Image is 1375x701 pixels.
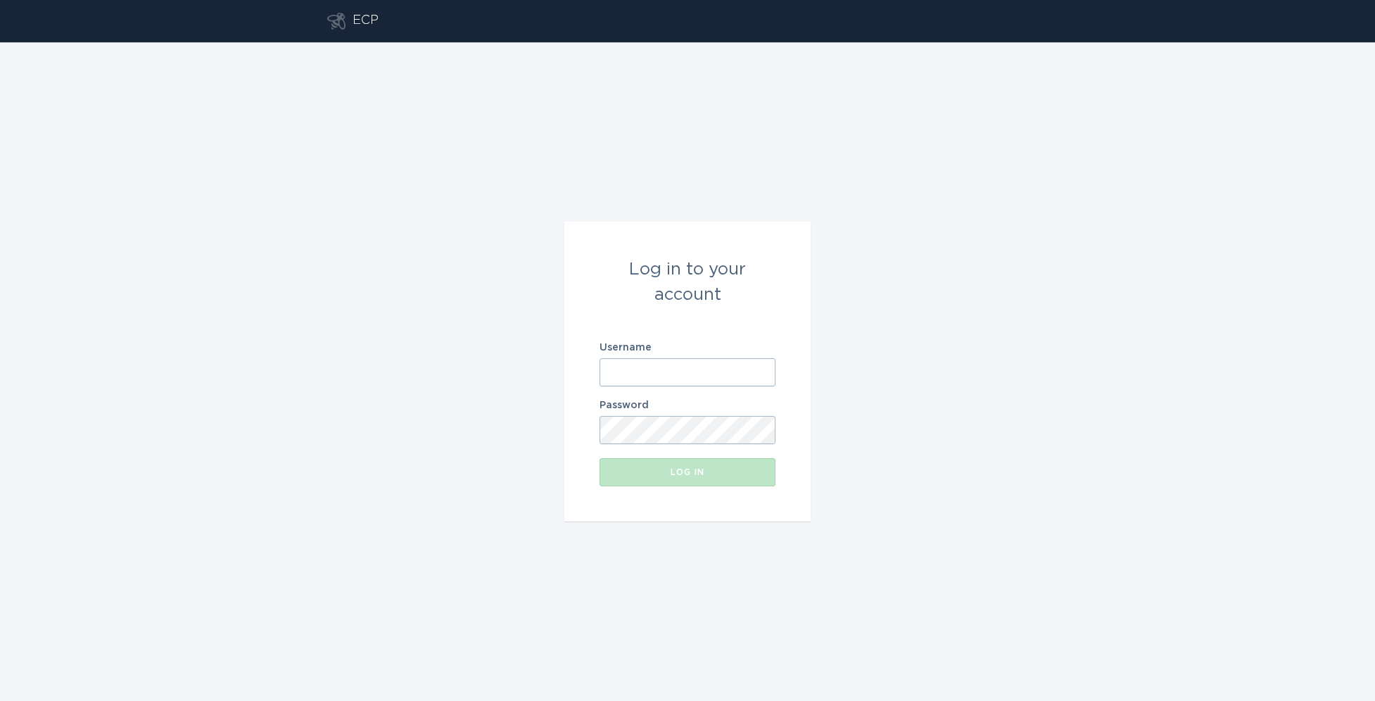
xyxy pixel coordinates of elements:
label: Password [600,400,775,410]
button: Go to dashboard [327,13,346,30]
div: ECP [353,13,379,30]
button: Log in [600,458,775,486]
div: Log in to your account [600,257,775,308]
label: Username [600,343,775,353]
div: Log in [607,468,768,476]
